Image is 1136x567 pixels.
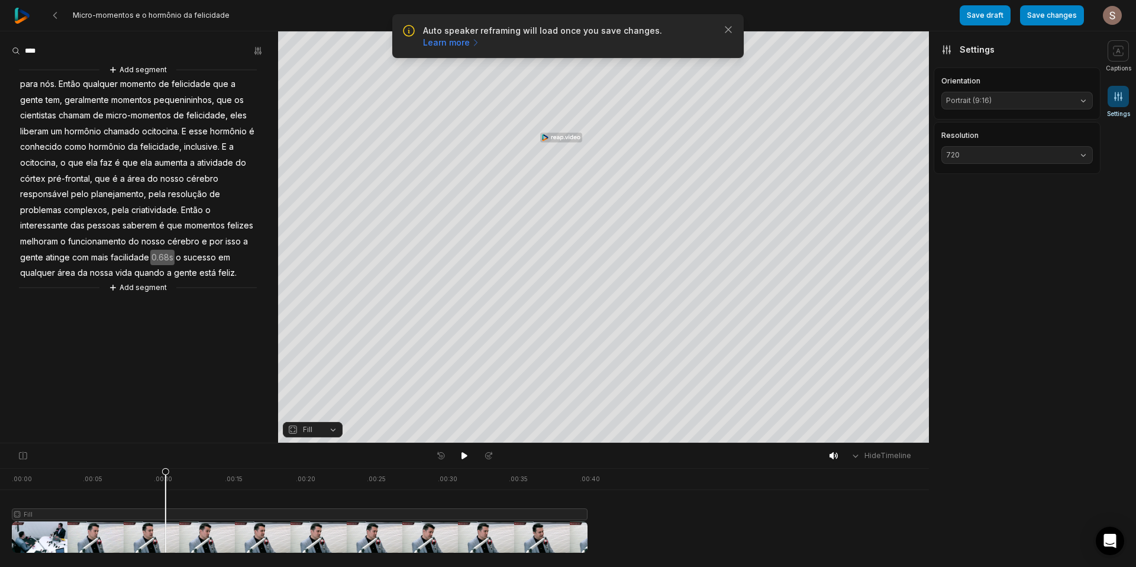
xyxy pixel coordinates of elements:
span: pessoas [86,218,121,234]
span: Então [57,76,82,92]
span: E [180,124,188,140]
span: Então [180,202,204,218]
span: que [121,155,139,171]
div: Open Intercom Messenger [1096,527,1124,555]
button: Add segment [106,281,169,294]
span: sucesso [182,250,217,266]
div: Settings [934,31,1100,67]
span: micro-momentos [105,108,172,124]
span: como [63,139,88,155]
span: do [234,155,247,171]
button: Settings [1107,86,1130,118]
button: Add segment [106,63,169,76]
button: 720 [941,146,1093,164]
span: a [166,265,173,281]
span: a [230,76,237,92]
span: que [166,218,183,234]
span: geralmente [63,92,110,108]
p: Auto speaker reframing will load once you save changes. [423,25,713,49]
span: é [111,171,119,187]
span: faz [99,155,114,171]
span: momentos [183,218,226,234]
span: é [158,218,166,234]
img: reap [14,8,30,24]
span: planejamento, [90,186,147,202]
span: esse [188,124,209,140]
span: e [201,234,208,250]
span: um [50,124,63,140]
span: 0.68s [150,250,175,266]
span: pela [147,186,167,202]
span: chamado [102,124,141,140]
span: a [119,171,126,187]
span: de [92,108,105,124]
span: saberem [121,218,158,234]
span: conhecido [19,139,63,155]
span: pela [111,202,130,218]
button: Save changes [1020,5,1084,25]
button: Portrait (9:16) [941,92,1093,109]
span: de [208,186,221,202]
span: funcionamento [67,234,127,250]
span: do [146,171,159,187]
span: que [93,171,111,187]
span: que [67,155,85,171]
span: a [189,155,196,171]
span: E [221,139,228,155]
span: complexos, [63,202,111,218]
span: pelo [70,186,90,202]
span: vida [114,265,133,281]
span: hormônio [63,124,102,140]
label: Resolution [941,132,1093,139]
span: ocitocina. [141,124,180,140]
span: chamam [57,108,92,124]
span: a [228,139,235,155]
button: HideTimeline [847,447,915,465]
span: nossa [89,265,114,281]
span: para [19,76,39,92]
span: área [126,171,146,187]
span: de [172,108,185,124]
span: aumenta [153,155,189,171]
span: é [248,124,256,140]
span: cientistas [19,108,57,124]
span: é [114,155,121,171]
span: momentos [110,92,153,108]
span: felizes [226,218,254,234]
span: facilidade [109,250,150,266]
span: o [204,202,212,218]
span: felicidade, [185,108,229,124]
span: qualquer [82,76,119,92]
span: criatividade. [130,202,180,218]
button: Fill [283,422,343,437]
span: atividade [196,155,234,171]
span: os [233,92,245,108]
span: nosso [159,171,185,187]
span: que [215,92,233,108]
span: Portrait (9:16) [946,95,1069,106]
div: . 00:40 [580,475,600,484]
span: resolução [167,186,208,202]
a: Learn more [423,37,480,49]
span: da [76,265,89,281]
span: felicidade, [139,139,183,155]
span: nós. [39,76,57,92]
span: qualquer [19,265,56,281]
span: a [242,234,249,250]
span: problemas [19,202,63,218]
span: das [69,218,86,234]
span: momento [119,76,157,92]
span: liberam [19,124,50,140]
span: o [59,234,67,250]
span: inclusive. [183,139,221,155]
span: Micro-momentos e o hormônio da felicidade [73,11,230,20]
span: em [217,250,231,266]
span: córtex [19,171,47,187]
span: melhoram [19,234,59,250]
span: mais [90,250,109,266]
span: cérebro [166,234,201,250]
span: cérebro [185,171,220,187]
span: gente [19,92,44,108]
span: Captions [1106,64,1131,73]
span: de [157,76,170,92]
